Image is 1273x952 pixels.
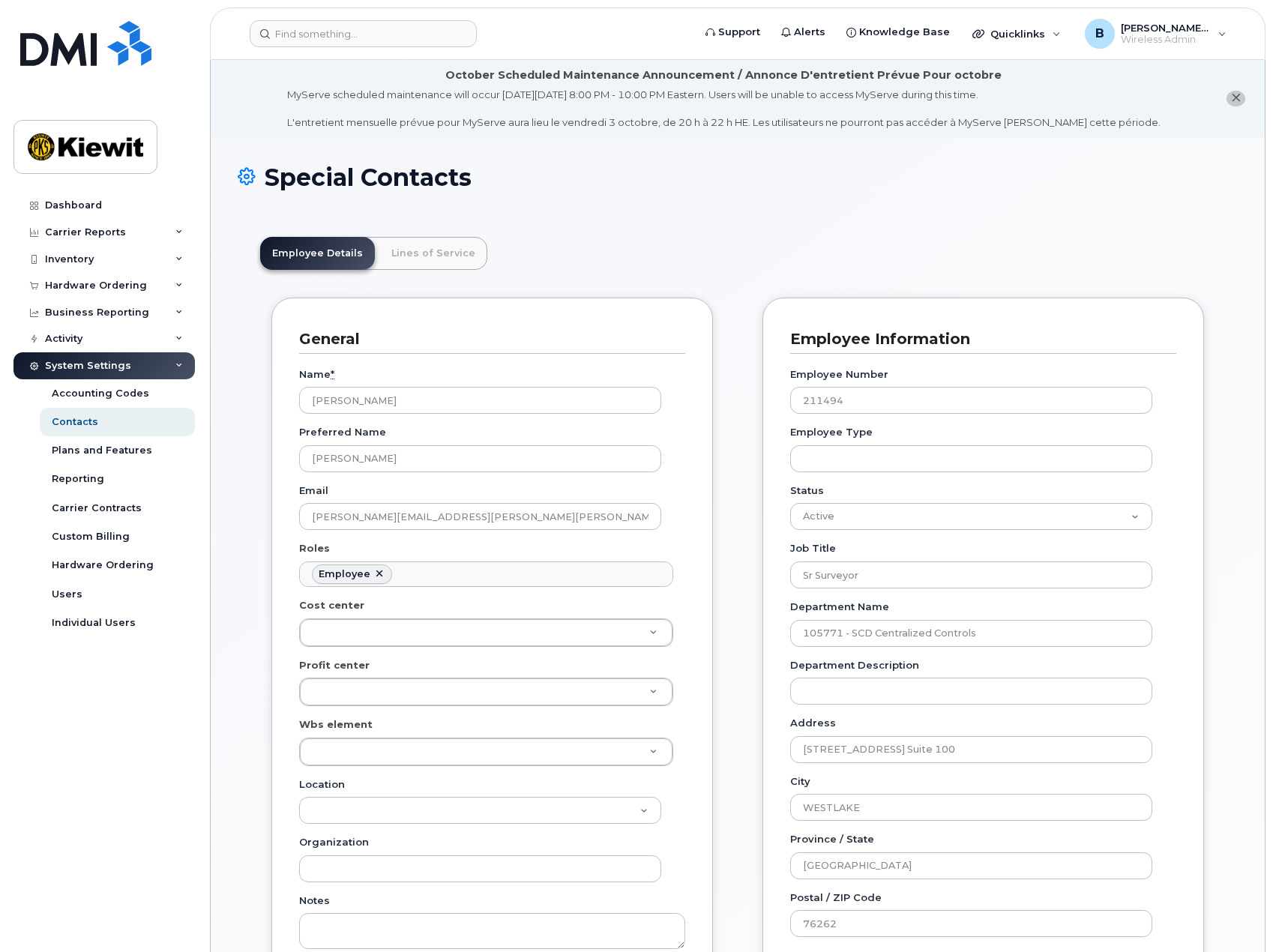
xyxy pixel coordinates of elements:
label: Organization [299,835,369,849]
label: Profit center [299,658,370,672]
label: Job Title [790,541,836,555]
label: Email [299,483,328,498]
label: Roles [299,541,330,555]
label: Province / State [790,832,874,846]
a: Employee Details [260,237,375,270]
label: Employee Type [790,425,873,439]
abbr: required [331,368,334,380]
label: Department Description [790,658,919,672]
button: close notification [1227,91,1245,106]
div: October Scheduled Maintenance Announcement / Annonce D'entretient Prévue Pour octobre [445,67,1002,83]
label: Address [790,716,836,730]
div: Employee [319,568,370,580]
h3: General [299,329,674,349]
h1: Special Contacts [238,164,1238,190]
label: Postal / ZIP Code [790,891,882,905]
a: Lines of Service [379,237,487,270]
div: MyServe scheduled maintenance will occur [DATE][DATE] 8:00 PM - 10:00 PM Eastern. Users will be u... [287,88,1161,130]
label: Department Name [790,600,889,614]
label: Name [299,367,334,382]
label: Wbs element [299,717,373,732]
label: Cost center [299,598,364,612]
label: Preferred Name [299,425,386,439]
label: Notes [299,894,330,908]
label: City [790,774,810,789]
label: Status [790,483,824,498]
label: Location [299,777,345,792]
label: Employee Number [790,367,888,382]
h3: Employee Information [790,329,1165,349]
